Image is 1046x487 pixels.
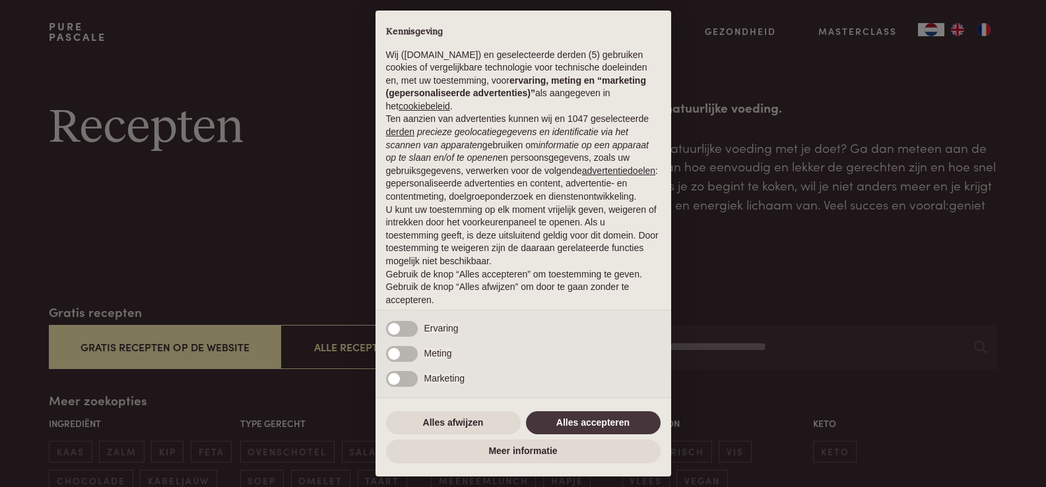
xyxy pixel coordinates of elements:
button: Alles accepteren [526,411,661,435]
button: derden [386,126,415,139]
p: Ten aanzien van advertenties kunnen wij en 1047 geselecteerde gebruiken om en persoonsgegevens, z... [386,113,661,203]
button: Meer informatie [386,440,661,463]
a: cookiebeleid [399,101,450,111]
button: Alles afwijzen [386,411,521,435]
p: Wij ([DOMAIN_NAME]) en geselecteerde derden (5) gebruiken cookies of vergelijkbare technologie vo... [386,49,661,113]
p: U kunt uw toestemming op elk moment vrijelijk geven, weigeren of intrekken door het voorkeurenpan... [386,204,661,268]
h2: Kennisgeving [386,26,661,38]
span: Ervaring [424,323,459,333]
strong: ervaring, meting en “marketing (gepersonaliseerde advertenties)” [386,75,646,99]
span: Meting [424,348,452,358]
span: Marketing [424,373,465,384]
em: precieze geolocatiegegevens en identificatie via het scannen van apparaten [386,127,628,150]
p: Gebruik de knop “Alles accepteren” om toestemming te geven. Gebruik de knop “Alles afwijzen” om d... [386,268,661,307]
button: advertentiedoelen [582,165,655,178]
em: informatie op een apparaat op te slaan en/of te openen [386,140,649,163]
